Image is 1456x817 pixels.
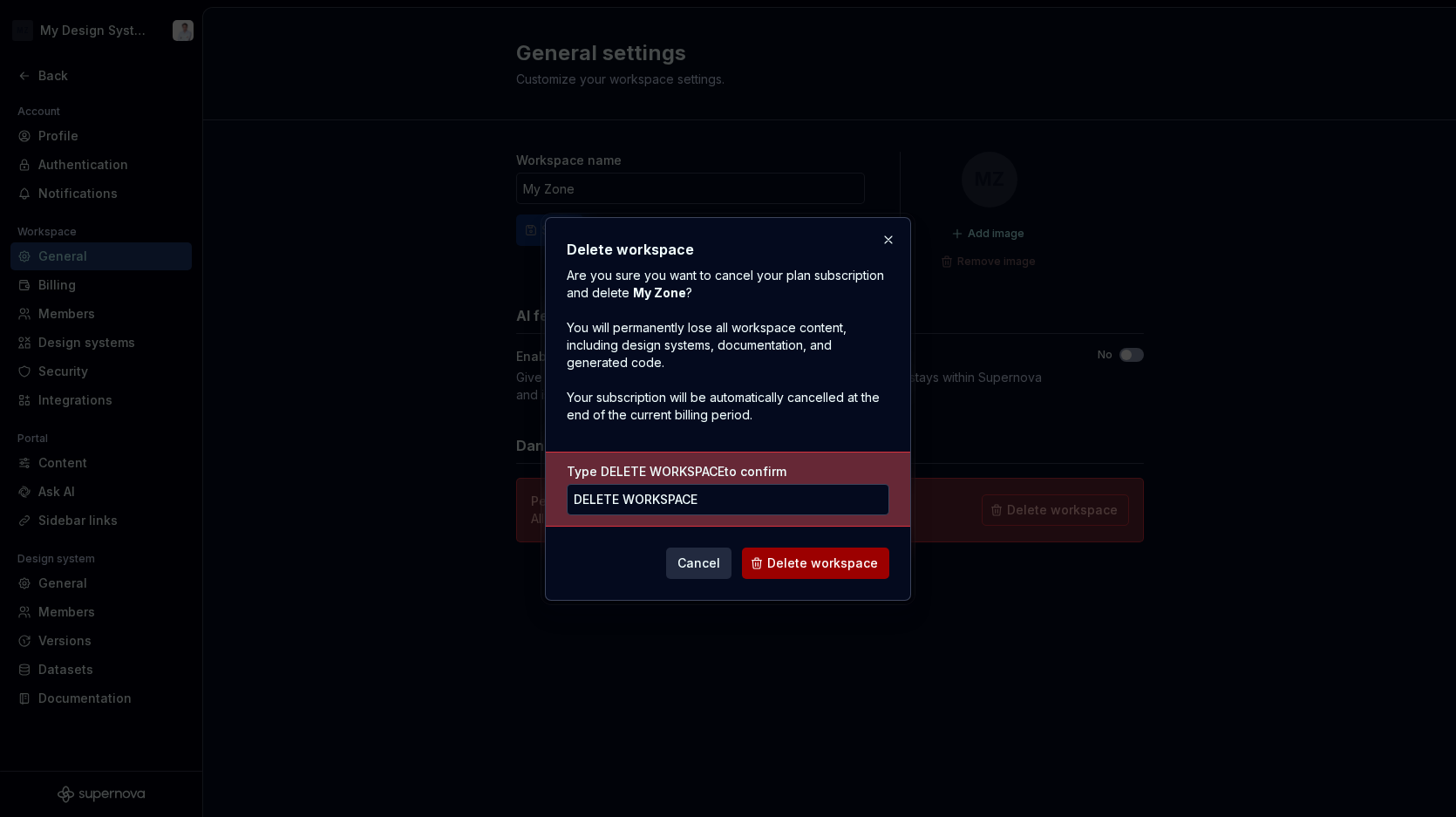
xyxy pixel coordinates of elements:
span: Cancel [677,555,720,572]
p: Are you sure you want to cancel your plan subscription and delete ? You will permanently lose all... [567,267,889,424]
button: Delete workspace [742,548,889,579]
button: Cancel [666,548,731,579]
span: Delete workspace [767,555,878,572]
label: Type to confirm [567,463,786,480]
strong: My Zone [633,285,686,300]
input: DELETE WORKSPACE [567,484,889,515]
h2: Delete workspace [567,239,889,260]
span: DELETE WORKSPACE [601,464,725,479]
